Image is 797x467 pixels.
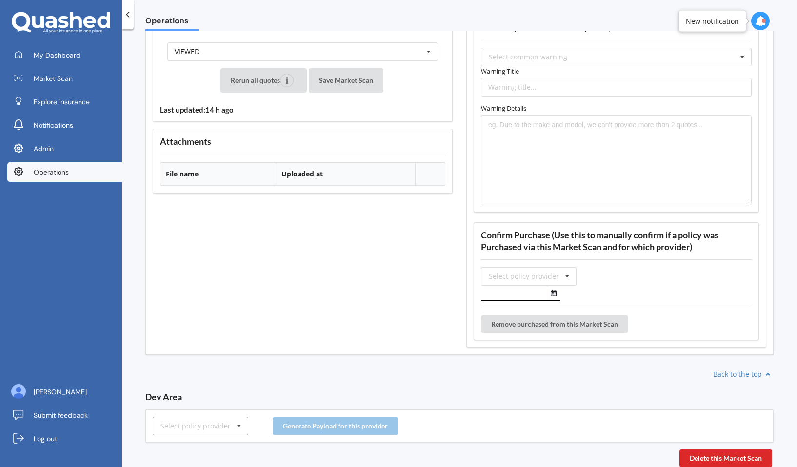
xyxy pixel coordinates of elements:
span: [PERSON_NAME] [34,387,87,397]
th: File name [160,163,276,186]
a: Submit feedback [7,406,122,425]
span: Log out [34,434,57,444]
span: My Dashboard [34,50,80,60]
span: Admin [34,144,54,154]
div: New notification [686,16,739,26]
div: VIEWED [175,48,199,55]
input: Warning title... [481,78,752,97]
span: Operations [145,16,199,29]
span: Operations [34,167,69,177]
span: Notifications [34,120,73,130]
a: [PERSON_NAME] [7,382,122,402]
a: Log out [7,429,122,448]
div: Select policy provider [160,423,231,429]
a: Explore insurance [7,92,122,112]
h4: Last updated: 14 h ago [160,105,445,115]
label: Warning Details [481,103,752,113]
label: Warning Title [481,66,752,76]
button: Rerun all quotes [220,68,307,93]
span: Explore insurance [34,97,90,107]
th: Uploaded at [276,163,415,186]
button: Remove purchased from this Market Scan [481,315,628,333]
a: Notifications [7,116,122,135]
div: Select common warning [489,54,567,60]
h3: Confirm Purchase (Use this to manually confirm if a policy was Purchased via this Market Scan and... [481,230,752,252]
button: Save Market Scan [309,68,383,93]
h3: Dev Area [145,391,774,403]
a: Admin [7,139,122,158]
a: Back to the top [713,370,774,379]
div: Select policy provider [489,273,559,280]
a: Market Scan [7,69,122,88]
span: Market Scan [34,74,73,83]
button: Select date [547,286,560,300]
img: ALV-UjU6YHOUIM1AGx_4vxbOkaOq-1eqc8a3URkVIJkc_iWYmQ98kTe7fc9QMVOBV43MoXmOPfWPN7JjnmUwLuIGKVePaQgPQ... [11,384,26,399]
a: Operations [7,162,122,182]
button: Delete this Market Scan [679,449,772,467]
h3: Attachments [160,136,445,147]
span: Submit feedback [34,410,88,420]
a: My Dashboard [7,45,122,65]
